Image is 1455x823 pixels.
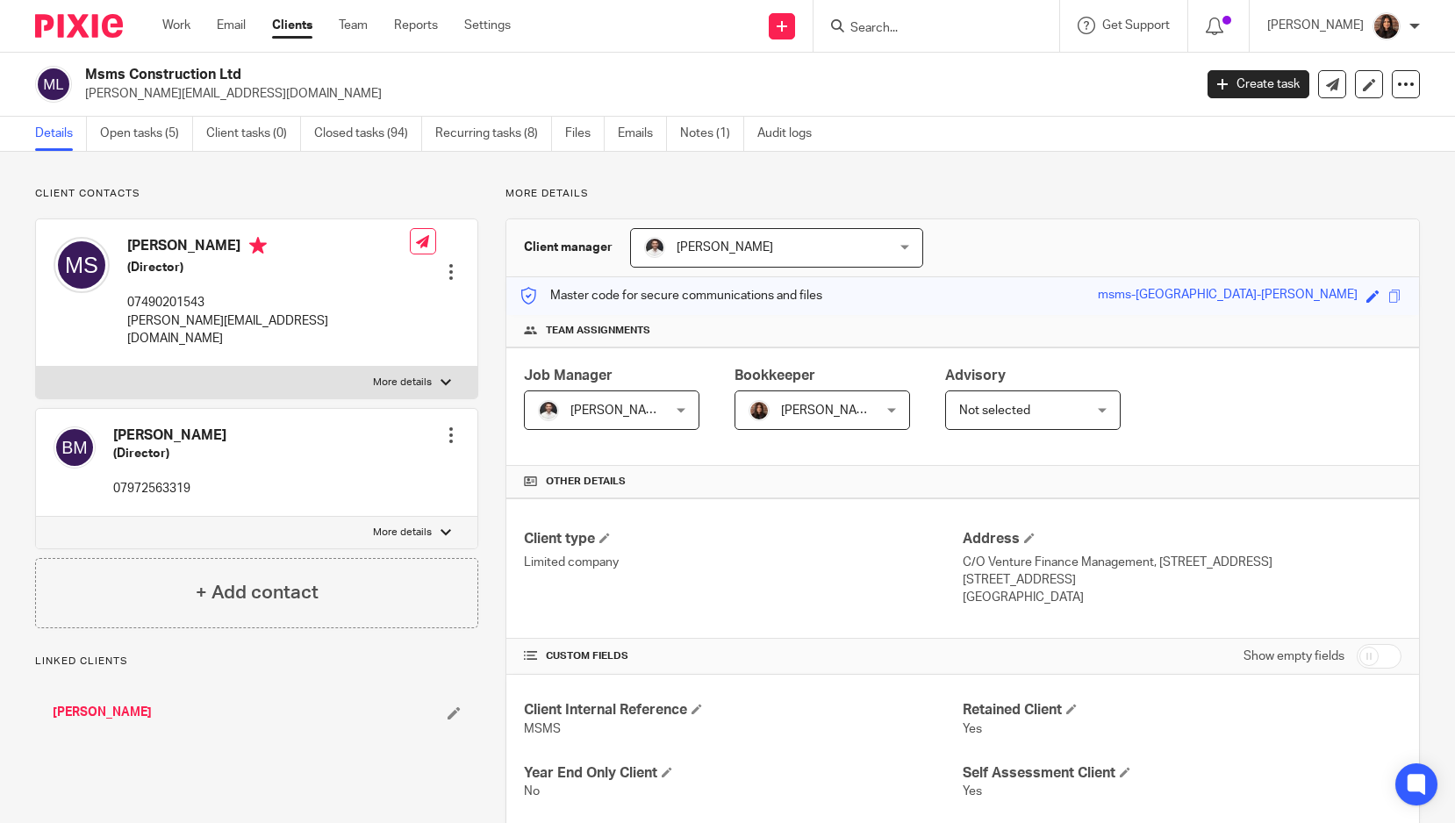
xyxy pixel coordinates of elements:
span: Yes [963,723,982,735]
img: Headshot.jpg [1373,12,1401,40]
span: Team assignments [546,324,650,338]
a: [PERSON_NAME] [53,704,152,721]
h4: CUSTOM FIELDS [524,649,963,663]
span: Bookkeeper [735,369,815,383]
img: svg%3E [35,66,72,103]
a: Clients [272,17,312,34]
p: More details [505,187,1420,201]
p: Master code for secure communications and files [520,287,822,304]
img: Pixie [35,14,123,38]
p: More details [373,526,432,540]
p: [PERSON_NAME][EMAIL_ADDRESS][DOMAIN_NAME] [85,85,1181,103]
h4: [PERSON_NAME] [127,237,410,259]
h4: Retained Client [963,701,1401,719]
span: No [524,785,540,798]
img: svg%3E [54,426,96,469]
a: Details [35,117,87,151]
span: [PERSON_NAME] [677,241,773,254]
h2: Msms Construction Ltd [85,66,962,84]
p: 07972563319 [113,480,226,497]
img: svg%3E [54,237,110,293]
span: Other details [546,475,626,489]
p: Client contacts [35,187,478,201]
img: Headshot.jpg [749,400,770,421]
h4: + Add contact [196,579,319,606]
p: [PERSON_NAME] [1267,17,1364,34]
span: Job Manager [524,369,613,383]
img: dom%20slack.jpg [644,237,665,258]
h4: Self Assessment Client [963,764,1401,783]
h4: Client type [524,530,963,548]
a: Closed tasks (94) [314,117,422,151]
h4: Client Internal Reference [524,701,963,719]
a: Recurring tasks (8) [435,117,552,151]
p: C/O Venture Finance Management, [STREET_ADDRESS] [963,554,1401,571]
span: Yes [963,785,982,798]
h4: Address [963,530,1401,548]
h4: Year End Only Client [524,764,963,783]
span: MSMS [524,723,561,735]
span: Not selected [959,404,1030,417]
a: Client tasks (0) [206,117,301,151]
p: 07490201543 [127,294,410,311]
a: Reports [394,17,438,34]
h3: Client manager [524,239,613,256]
span: [PERSON_NAME] [570,404,667,417]
h5: (Director) [113,445,226,462]
a: Email [217,17,246,34]
p: [PERSON_NAME][EMAIL_ADDRESS][DOMAIN_NAME] [127,312,410,348]
a: Team [339,17,368,34]
span: [PERSON_NAME] [781,404,878,417]
a: Create task [1208,70,1309,98]
p: Linked clients [35,655,478,669]
label: Show empty fields [1244,648,1344,665]
a: Settings [464,17,511,34]
h5: (Director) [127,259,410,276]
a: Work [162,17,190,34]
p: [GEOGRAPHIC_DATA] [963,589,1401,606]
input: Search [849,21,1007,37]
p: [STREET_ADDRESS] [963,571,1401,589]
a: Audit logs [757,117,825,151]
p: Limited company [524,554,963,571]
span: Advisory [945,369,1006,383]
img: dom%20slack.jpg [538,400,559,421]
i: Primary [249,237,267,254]
a: Emails [618,117,667,151]
span: Get Support [1102,19,1170,32]
p: More details [373,376,432,390]
a: Files [565,117,605,151]
div: msms-[GEOGRAPHIC_DATA]-[PERSON_NAME] [1098,286,1358,306]
a: Open tasks (5) [100,117,193,151]
a: Notes (1) [680,117,744,151]
h4: [PERSON_NAME] [113,426,226,445]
